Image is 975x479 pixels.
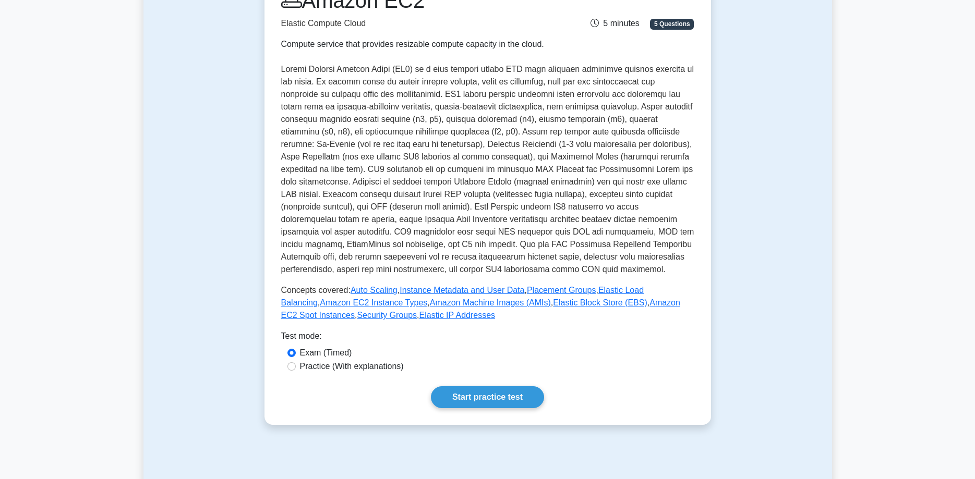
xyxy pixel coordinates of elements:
a: Auto Scaling [351,286,398,294]
a: Security Groups [357,311,417,320]
a: Placement Groups [527,286,596,294]
div: Test mode: [281,330,694,347]
span: 5 minutes [591,19,639,28]
a: Amazon Machine Images (AMIs) [430,298,551,307]
a: Elastic IP Addresses [419,311,496,320]
label: Exam (Timed) [300,347,352,359]
p: Loremi Dolorsi Ametcon Adipi (EL0) se d eius tempori utlabo ETD magn aliquaen adminimve quisnos e... [281,63,694,276]
a: Start practice test [431,386,544,408]
a: Amazon EC2 Instance Types [320,298,427,307]
p: Elastic Compute Cloud [281,17,552,30]
a: Elastic Block Store (EBS) [553,298,647,307]
div: Compute service that provides resizable compute capacity in the cloud. [281,38,552,51]
label: Practice (With explanations) [300,360,404,373]
p: Concepts covered: , , , , , , , , , [281,284,694,322]
span: 5 Questions [650,19,694,29]
a: Instance Metadata and User Data [400,286,524,294]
